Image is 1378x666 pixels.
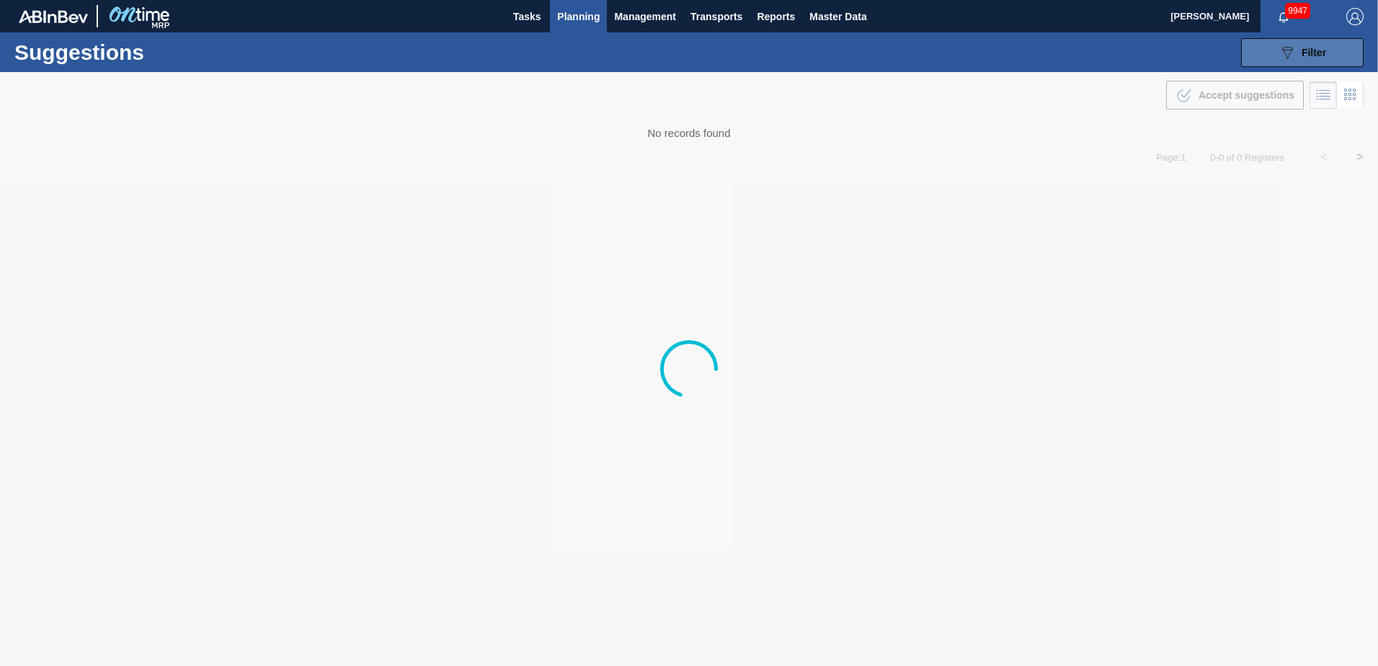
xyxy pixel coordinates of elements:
img: Logout [1346,8,1364,25]
button: Filter [1241,38,1364,67]
span: Filter [1302,47,1326,58]
img: TNhmsLtSVTkK8tSr43FrP2fwEKptu5GPRR3wAAAABJRU5ErkJggg== [19,10,88,23]
span: 9947 [1285,3,1310,19]
span: Master Data [809,8,866,25]
span: Reports [757,8,795,25]
span: Tasks [511,8,543,25]
h1: Suggestions [14,44,270,61]
span: Transports [690,8,742,25]
span: Planning [557,8,600,25]
button: Notifications [1261,6,1307,27]
span: Management [614,8,676,25]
